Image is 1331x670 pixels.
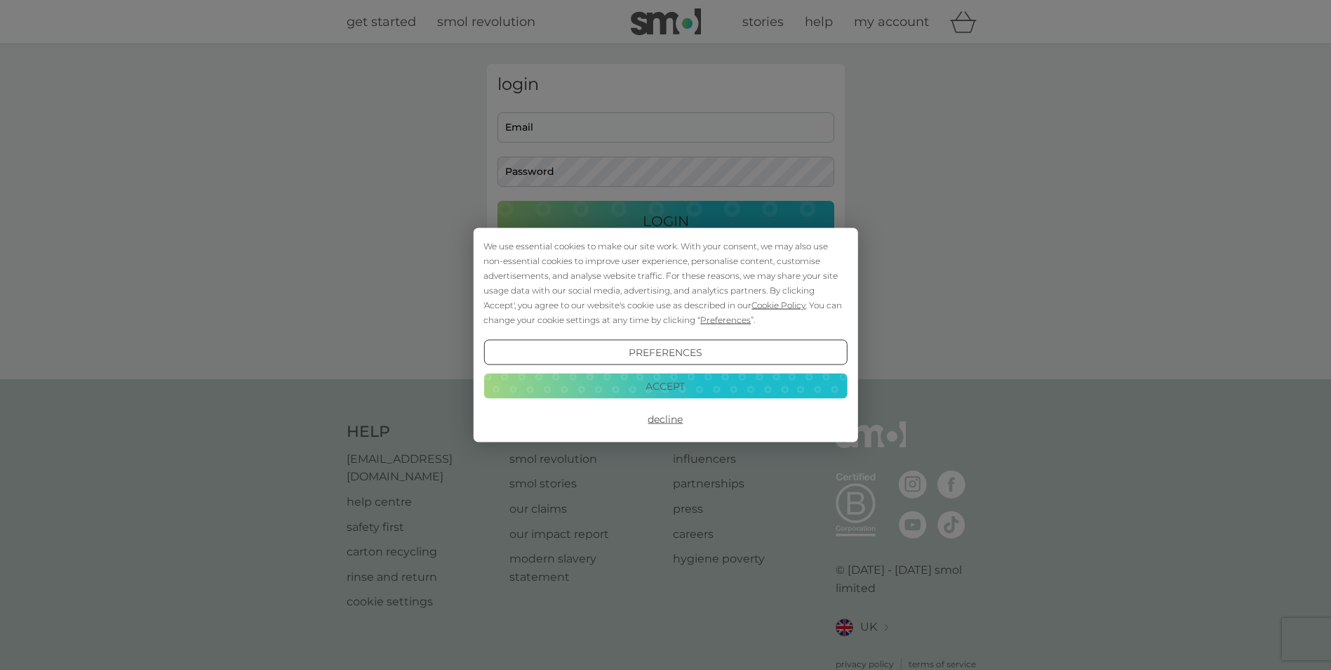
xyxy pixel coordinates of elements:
[483,239,847,327] div: We use essential cookies to make our site work. With your consent, we may also use non-essential ...
[483,407,847,432] button: Decline
[751,300,805,310] span: Cookie Policy
[700,315,751,325] span: Preferences
[473,228,857,442] div: Cookie Consent Prompt
[483,373,847,398] button: Accept
[483,340,847,365] button: Preferences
